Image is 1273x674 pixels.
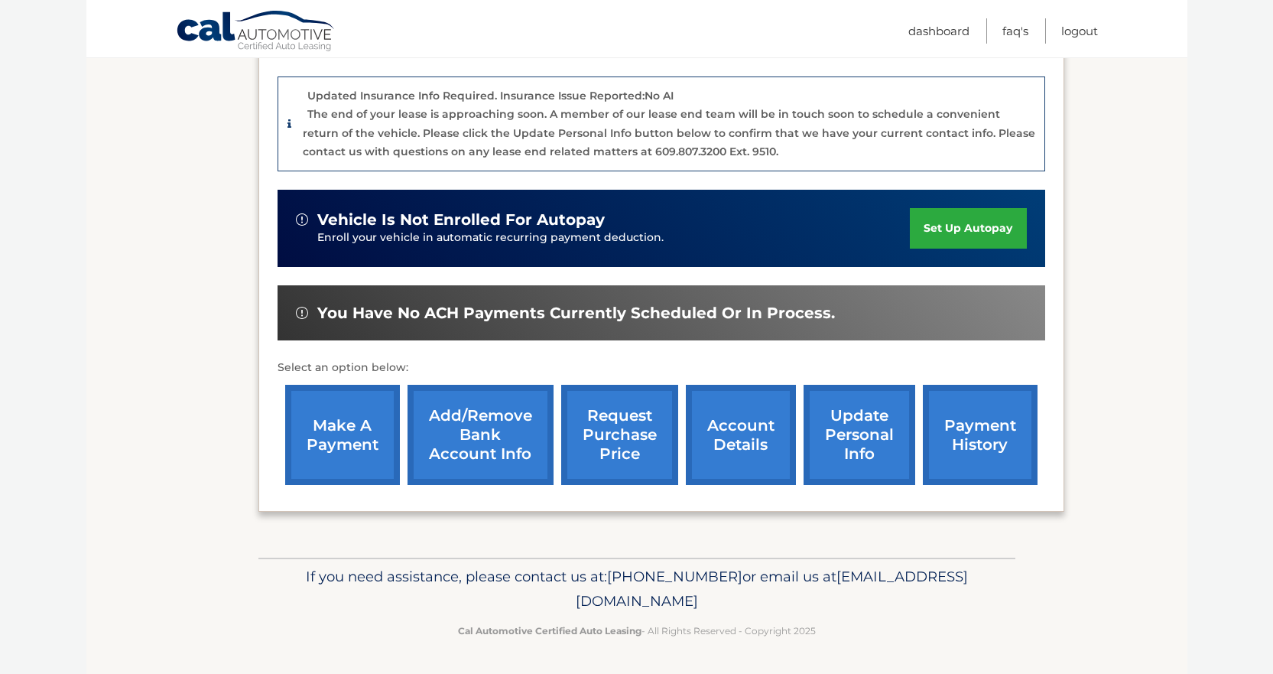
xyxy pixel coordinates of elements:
a: set up autopay [910,208,1026,249]
span: You have no ACH payments currently scheduled or in process. [317,304,835,323]
a: Add/Remove bank account info [408,385,554,485]
a: Dashboard [908,18,969,44]
img: alert-white.svg [296,213,308,226]
img: alert-white.svg [296,307,308,319]
a: FAQ's [1002,18,1028,44]
p: Updated Insurance Info Required. Insurance Issue Reported:No AI [307,89,674,103]
span: [PHONE_NUMBER] [607,568,742,585]
p: If you need assistance, please contact us at: or email us at [268,565,1005,614]
strong: Cal Automotive Certified Auto Leasing [458,625,641,637]
a: payment history [923,385,1038,485]
a: make a payment [285,385,400,485]
p: Select an option below: [278,359,1045,377]
a: account details [686,385,796,485]
span: [EMAIL_ADDRESS][DOMAIN_NAME] [576,568,968,610]
a: update personal info [804,385,915,485]
a: Logout [1061,18,1098,44]
p: Enroll your vehicle in automatic recurring payment deduction. [317,230,911,246]
p: The end of your lease is approaching soon. A member of our lease end team will be in touch soon t... [303,107,1035,158]
a: Cal Automotive [176,10,336,54]
a: request purchase price [561,385,678,485]
p: - All Rights Reserved - Copyright 2025 [268,623,1005,639]
span: vehicle is not enrolled for autopay [317,210,605,230]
